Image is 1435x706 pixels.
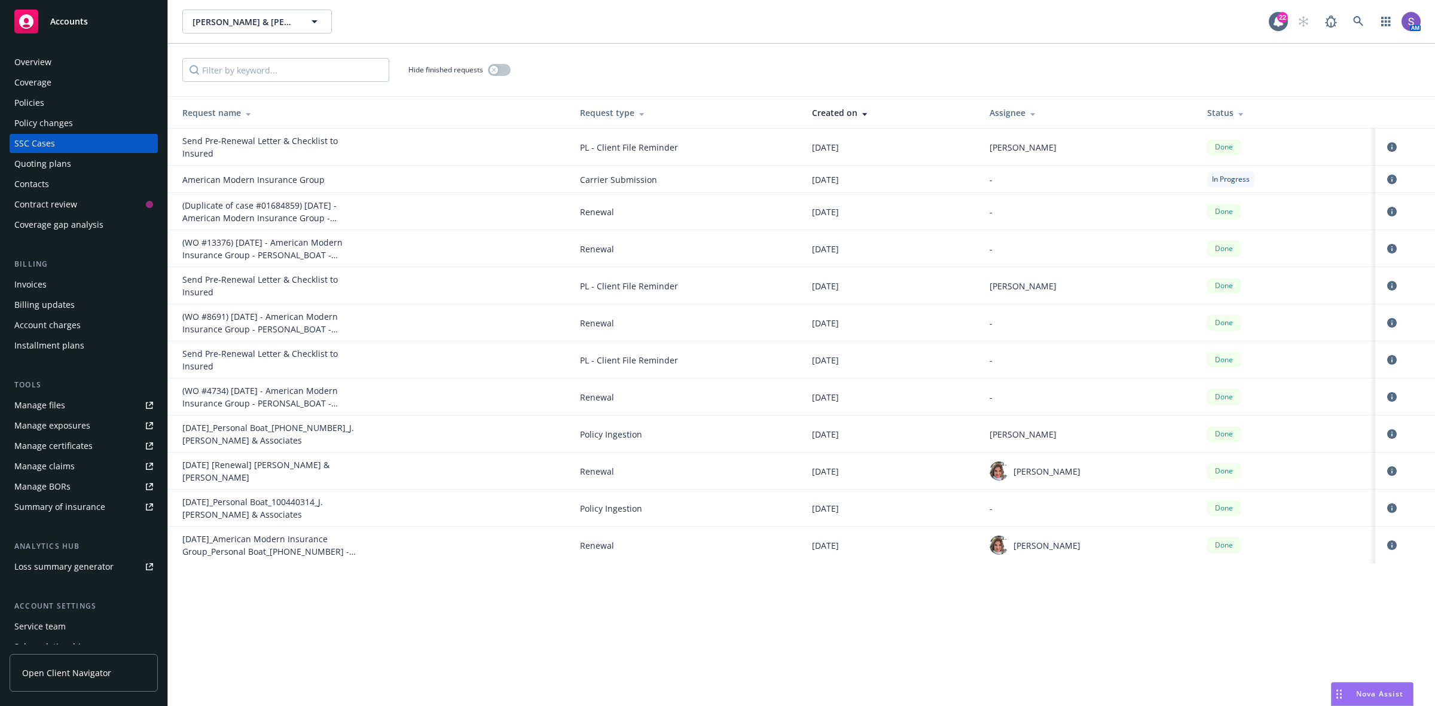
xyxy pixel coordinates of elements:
[812,391,839,404] span: [DATE]
[580,354,793,366] span: PL - Client File Reminder
[1013,539,1080,552] span: [PERSON_NAME]
[580,428,793,441] span: Policy Ingestion
[580,317,793,329] span: Renewal
[10,416,158,435] a: Manage exposures
[812,465,839,478] span: [DATE]
[812,141,839,154] span: [DATE]
[1212,174,1250,185] span: In Progress
[1212,206,1236,217] span: Done
[580,243,793,255] span: Renewal
[990,317,1188,329] div: -
[1347,10,1370,33] a: Search
[10,5,158,38] a: Accounts
[182,347,362,372] div: Send Pre-Renewal Letter & Checklist to Insured
[1013,465,1080,478] span: [PERSON_NAME]
[812,106,970,119] div: Created on
[1385,279,1399,293] a: circleInformation
[990,280,1057,292] span: [PERSON_NAME]
[14,134,55,153] div: SSC Cases
[1212,466,1236,476] span: Done
[14,396,65,415] div: Manage files
[1319,10,1343,33] a: Report a Bug
[1385,501,1399,515] a: circleInformation
[14,73,51,92] div: Coverage
[182,421,362,447] div: 9/16/2022_Personal Boat_100-440-314_J.E. Brown & Associates
[1277,12,1288,23] div: 22
[10,195,158,214] a: Contract review
[1212,280,1236,291] span: Done
[990,428,1057,441] span: [PERSON_NAME]
[990,502,1188,515] div: -
[14,295,75,314] div: Billing updates
[14,557,114,576] div: Loss summary generator
[812,317,839,329] span: [DATE]
[1212,354,1236,365] span: Done
[14,154,71,173] div: Quoting plans
[990,536,1009,555] img: photo
[182,459,362,484] div: 07/18/2022 [Renewal] Consiglio, Mark & Monique
[812,243,839,255] span: [DATE]
[812,280,839,292] span: [DATE]
[580,502,793,515] span: Policy Ingestion
[1385,427,1399,441] a: circleInformation
[990,391,1188,404] div: -
[10,637,158,656] a: Sales relationships
[182,533,362,558] div: 2021-09-16_American Modern Insurance Group_Personal Boat_100-440-314 - PMT due $1153 - Ins mailed...
[14,114,73,133] div: Policy changes
[50,17,88,26] span: Accounts
[14,457,75,476] div: Manage claims
[1212,503,1236,514] span: Done
[1385,390,1399,404] a: circleInformation
[1402,12,1421,31] img: photo
[1385,204,1399,219] a: circleInformation
[182,135,362,160] div: Send Pre-Renewal Letter & Checklist to Insured
[1207,106,1366,119] div: Status
[1385,242,1399,256] a: circleInformation
[408,65,483,75] span: Hide finished requests
[10,336,158,355] a: Installment plans
[10,497,158,516] a: Summary of insurance
[1385,172,1399,187] a: circleInformation
[182,173,362,186] div: American Modern Insurance Group
[1212,429,1236,439] span: Done
[10,154,158,173] a: Quoting plans
[182,10,332,33] button: [PERSON_NAME] & [PERSON_NAME]
[990,106,1188,119] div: Assignee
[10,295,158,314] a: Billing updates
[14,617,66,636] div: Service team
[14,275,47,294] div: Invoices
[10,258,158,270] div: Billing
[14,93,44,112] div: Policies
[1385,316,1399,330] a: circleInformation
[10,114,158,133] a: Policy changes
[1212,540,1236,551] span: Done
[10,275,158,294] a: Invoices
[1212,317,1236,328] span: Done
[10,396,158,415] a: Manage files
[182,496,362,521] div: 9/16/2021_Personal Boat_100440314_J.E. Brown & Associates
[990,206,1188,218] div: -
[10,557,158,576] a: Loss summary generator
[812,206,839,218] span: [DATE]
[1212,392,1236,402] span: Done
[580,280,793,292] span: PL - Client File Reminder
[14,195,77,214] div: Contract review
[1212,142,1236,152] span: Done
[1385,353,1399,367] a: circleInformation
[580,173,793,186] span: Carrier Submission
[580,206,793,218] span: Renewal
[10,53,158,72] a: Overview
[990,462,1009,481] img: photo
[14,215,103,234] div: Coverage gap analysis
[182,236,362,261] div: (WO #13376) 09/16/25 - American Modern Insurance Group - PERSONAL_BOAT - 100440314
[10,540,158,552] div: Analytics hub
[10,134,158,153] a: SSC Cases
[10,73,158,92] a: Coverage
[14,637,90,656] div: Sales relationships
[10,617,158,636] a: Service team
[990,173,1188,186] div: -
[10,436,158,456] a: Manage certificates
[10,379,158,391] div: Tools
[1291,10,1315,33] a: Start snowing
[14,497,105,516] div: Summary of insurance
